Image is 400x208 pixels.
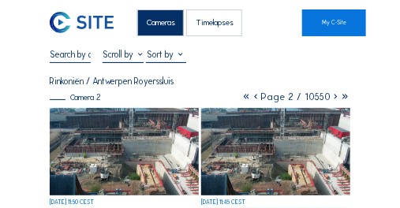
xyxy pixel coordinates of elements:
[261,91,331,102] span: Page 2 / 10550
[201,199,245,205] div: [DATE] 11:45 CEST
[137,9,184,36] div: Cameras
[302,9,366,36] a: My C-Site
[50,49,91,60] input: Search by date 󰅀
[50,199,94,205] div: [DATE] 11:50 CEST
[50,77,174,86] div: Rinkoniën / Antwerpen Royerssluis
[50,9,77,36] a: C-SITE Logo
[201,108,350,195] img: image_53531056
[186,9,242,36] div: Timelapses
[50,108,199,195] img: image_53531213
[50,94,99,102] div: Camera 2
[50,12,114,33] img: C-SITE Logo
